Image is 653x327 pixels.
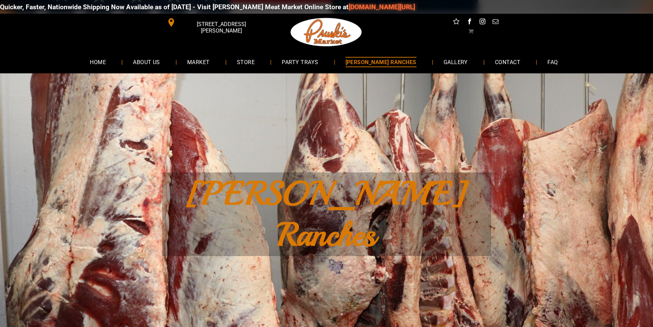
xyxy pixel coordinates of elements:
a: Social network [452,17,461,28]
a: GALLERY [433,53,478,71]
span: [PERSON_NAME] Ranches [186,173,467,255]
a: [PERSON_NAME] RANCHES [335,53,427,71]
a: MARKET [177,53,220,71]
a: PARTY TRAYS [271,53,328,71]
a: instagram [478,17,487,28]
img: Pruski-s+Market+HQ+Logo2-1920w.png [289,14,363,51]
a: [STREET_ADDRESS][PERSON_NAME] [162,17,267,28]
a: email [491,17,500,28]
a: CONTACT [485,53,531,71]
a: facebook [465,17,474,28]
a: HOME [80,53,116,71]
a: FAQ [537,53,568,71]
a: STORE [227,53,265,71]
span: [STREET_ADDRESS][PERSON_NAME] [177,17,265,37]
a: ABOUT US [123,53,170,71]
